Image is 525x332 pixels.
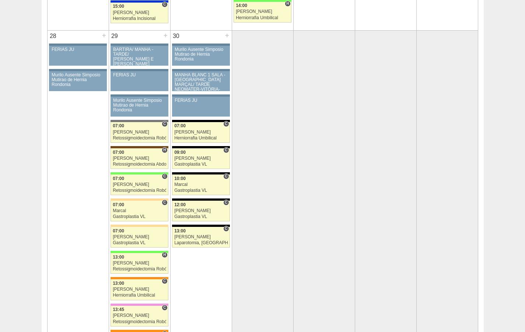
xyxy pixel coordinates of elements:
[113,188,166,193] div: Retossigmoidectomia Robótica
[113,261,166,266] div: [PERSON_NAME]
[111,148,168,169] a: H 07:00 [PERSON_NAME] Retossigmoidectomia Abdominal VL
[111,172,168,174] div: Key: Brasil
[111,251,168,253] div: Key: Brasil
[111,253,168,274] a: H 13:00 [PERSON_NAME] Retossigmoidectomia Robótica
[172,201,230,221] a: C 12:00 [PERSON_NAME] Gastroplastia VL
[111,174,168,195] a: C 07:00 [PERSON_NAME] Retossigmoidectomia Robótica
[113,202,124,207] span: 07:00
[175,73,227,97] div: MANHÃ BLANC 1 SALA -[GEOGRAPHIC_DATA] MARÇAL/ TARDE NEOMATER-VITÓRIA-BARTIRA
[172,44,230,46] div: Key: Aviso
[174,208,228,213] div: [PERSON_NAME]
[111,330,168,332] div: Key: São Luiz - SCS
[172,198,230,201] div: Key: Blanc
[113,47,166,67] div: BARTIRA/ MANHÃ - TARDE/ [PERSON_NAME] E [PERSON_NAME]
[111,69,168,71] div: Key: Aviso
[172,94,230,97] div: Key: Aviso
[111,198,168,201] div: Key: Bartira
[113,136,166,141] div: Retossigmoidectomia Robótica
[113,307,124,312] span: 13:45
[174,214,228,219] div: Gastroplastia VL
[49,69,106,71] div: Key: Aviso
[162,305,167,311] span: Consultório
[223,121,229,127] span: Consultório
[113,162,166,167] div: Retossigmoidectomia Abdominal VL
[109,31,120,42] div: 29
[174,123,186,128] span: 07:00
[111,201,168,221] a: C 07:00 Marcal Gastroplastia VL
[172,174,230,195] a: C 10:00 Marcal Gastroplastia VL
[113,255,124,260] span: 13:00
[172,120,230,122] div: Key: Blanc
[162,252,167,258] span: Hospital
[113,73,166,77] div: FERIAS JU
[172,46,230,66] a: Murilo Ausente Simposio Mutirao de Hernia Rondonia
[174,202,186,207] span: 12:00
[113,4,124,9] span: 15:00
[113,130,166,135] div: [PERSON_NAME]
[113,182,166,187] div: [PERSON_NAME]
[111,44,168,46] div: Key: Aviso
[223,226,229,232] span: Consultório
[223,173,229,179] span: Consultório
[172,71,230,91] a: MANHÃ BLANC 1 SALA -[GEOGRAPHIC_DATA] MARÇAL/ TARDE NEOMATER-VITÓRIA-BARTIRA
[162,1,167,7] span: Consultório
[101,31,107,40] div: +
[223,147,229,153] span: Consultório
[113,313,166,318] div: [PERSON_NAME]
[49,46,106,66] a: FERIAS JU
[171,31,182,42] div: 30
[111,97,168,117] a: Murilo Ausente Simposio Mutirao de Hernia Rondonia
[172,97,230,117] a: FERIAS JU
[174,130,228,135] div: [PERSON_NAME]
[113,16,166,21] div: Herniorrafia Incisional
[172,227,230,248] a: C 13:00 [PERSON_NAME] Laparotomia, [GEOGRAPHIC_DATA], Drenagem, Bridas VL
[174,235,228,239] div: [PERSON_NAME]
[113,228,124,234] span: 07:00
[111,46,168,66] a: BARTIRA/ MANHÃ - TARDE/ [PERSON_NAME] E [PERSON_NAME]
[175,98,227,103] div: FERIAS JU
[113,176,124,181] span: 07:00
[48,31,59,42] div: 28
[111,3,168,23] a: C 15:00 [PERSON_NAME] Herniorrafia Incisional
[49,71,106,91] a: Murilo Ausente Simposio Mutirao de Hernia Rondonia
[113,235,166,239] div: [PERSON_NAME]
[172,148,230,169] a: C 09:00 [PERSON_NAME] Gastroplastia VL
[113,214,166,219] div: Gastroplastia VL
[111,304,168,306] div: Key: Albert Einstein
[172,122,230,143] a: C 07:00 [PERSON_NAME] Herniorrafia Umbilical
[111,306,168,326] a: C 13:45 [PERSON_NAME] Retossigmoidectomia Robótica
[174,150,186,155] span: 09:00
[113,10,166,15] div: [PERSON_NAME]
[285,1,290,7] span: Hospital
[172,69,230,71] div: Key: Aviso
[223,200,229,205] span: Consultório
[236,9,289,14] div: [PERSON_NAME]
[49,44,106,46] div: Key: Aviso
[113,208,166,213] div: Marcal
[113,98,166,113] div: Murilo Ausente Simposio Mutirao de Hernia Rondonia
[113,293,166,298] div: Herniorrafia Umbilical
[162,31,169,40] div: +
[111,225,168,227] div: Key: Bartira
[113,241,166,245] div: Gastroplastia VL
[111,279,168,300] a: C 13:00 [PERSON_NAME] Herniorrafia Umbilical
[224,31,230,40] div: +
[174,182,228,187] div: Marcal
[111,277,168,279] div: Key: São Luiz - SCS
[111,122,168,143] a: C 07:00 [PERSON_NAME] Retossigmoidectomia Robótica
[172,225,230,227] div: Key: Blanc
[113,281,124,286] span: 13:00
[236,15,289,20] div: Herniorrafia Umbilical
[162,278,167,284] span: Consultório
[174,188,228,193] div: Gastroplastia VL
[111,71,168,91] a: FERIAS JU
[111,94,168,97] div: Key: Aviso
[174,156,228,161] div: [PERSON_NAME]
[234,2,291,23] a: H 14:00 [PERSON_NAME] Herniorrafia Umbilical
[113,156,166,161] div: [PERSON_NAME]
[174,136,228,141] div: Herniorrafia Umbilical
[236,3,247,8] span: 14:00
[162,121,167,127] span: Consultório
[52,47,104,52] div: FERIAS JU
[113,319,166,324] div: Retossigmoidectomia Robótica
